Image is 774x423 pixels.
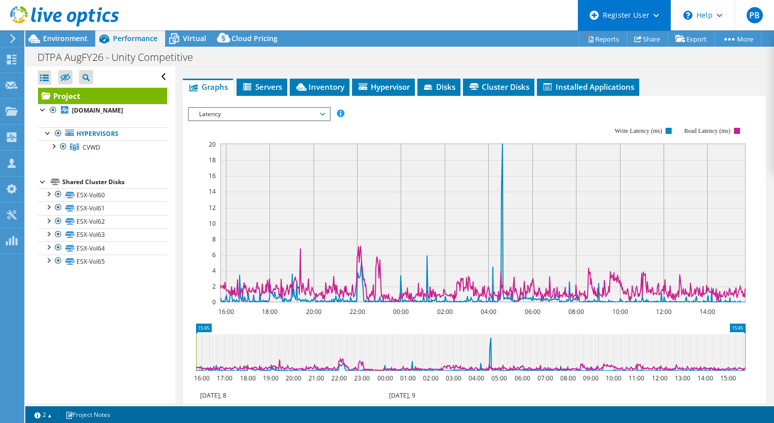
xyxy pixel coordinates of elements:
text: 14 [209,187,216,196]
a: ESX-Vol61 [38,201,167,215]
a: Project [38,88,167,104]
text: 19:00 [262,374,278,382]
text: 16:00 [218,307,234,316]
text: 16:00 [193,374,209,382]
text: 4 [212,266,216,275]
a: 2 [27,408,59,421]
text: Write Latency (ms) [614,127,662,134]
svg: \n [683,11,692,20]
text: 18:00 [261,307,277,316]
text: 2 [212,282,216,291]
span: Hypervisor [357,82,410,92]
text: 20 [209,140,216,149]
text: 17:00 [216,374,232,382]
span: Cloud Pricing [231,33,278,43]
text: 10:00 [605,374,621,382]
a: ESX-Vol65 [38,255,167,268]
text: 02:00 [422,374,438,382]
a: ESX-Vol60 [38,188,167,201]
a: Share [627,31,668,47]
text: 23:00 [354,374,369,382]
text: 08:00 [560,374,575,382]
a: Project Notes [58,408,118,421]
text: 16 [209,171,216,180]
text: 13:00 [674,374,690,382]
text: 08:00 [568,307,584,316]
text: 00:00 [377,374,393,382]
text: 05:00 [491,374,507,382]
a: ESX-Vol63 [38,228,167,241]
text: 04:00 [480,307,496,316]
span: Installed Applications [542,82,634,92]
a: ESX-Vol64 [38,241,167,255]
span: CVWD [83,143,100,152]
text: 10 [209,219,216,228]
span: Disks [422,82,455,92]
text: 22:00 [349,307,365,316]
text: 11:00 [628,374,644,382]
text: 06:00 [524,307,540,316]
text: 12:00 [655,307,671,316]
span: Virtual [183,33,206,43]
span: Cluster Disks [468,82,529,92]
text: 15:00 [720,374,736,382]
a: Reports [578,31,627,47]
text: 20:00 [305,307,321,316]
text: 02:00 [437,307,452,316]
text: 07:00 [537,374,553,382]
span: Graphs [188,82,228,92]
text: 12:00 [651,374,667,382]
text: 14:00 [697,374,713,382]
b: [DOMAIN_NAME] [72,106,123,115]
text: 18:00 [240,374,255,382]
text: 01:00 [400,374,415,382]
span: Performance [113,33,158,43]
a: More [714,31,761,47]
text: 6 [212,251,216,259]
text: 10:00 [612,307,628,316]
text: 20:00 [285,374,301,382]
text: 18 [209,156,216,164]
text: 14:00 [699,307,715,316]
a: CVWD [38,140,167,154]
span: Latency [194,108,324,120]
text: 22:00 [331,374,346,382]
span: PB [747,7,763,23]
text: Read Latency (ms) [684,127,730,134]
text: 04:00 [468,374,484,382]
text: 12 [209,203,216,212]
text: 0 [212,298,216,306]
div: Shared Cluster Disks [62,176,167,188]
text: 09:00 [583,374,598,382]
text: 21:00 [308,374,324,382]
span: Inventory [295,82,344,92]
span: Environment [43,33,88,43]
a: ESX-Vol62 [38,215,167,228]
text: 00:00 [393,307,408,316]
a: Hypervisors [38,127,167,140]
h1: DTPA AugFY26 - Unity Competitive [33,52,209,63]
text: 06:00 [514,374,530,382]
text: 8 [212,235,216,243]
a: [DOMAIN_NAME] [38,104,167,117]
span: Servers [242,82,282,92]
a: Export [668,31,715,47]
text: 03:00 [445,374,461,382]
